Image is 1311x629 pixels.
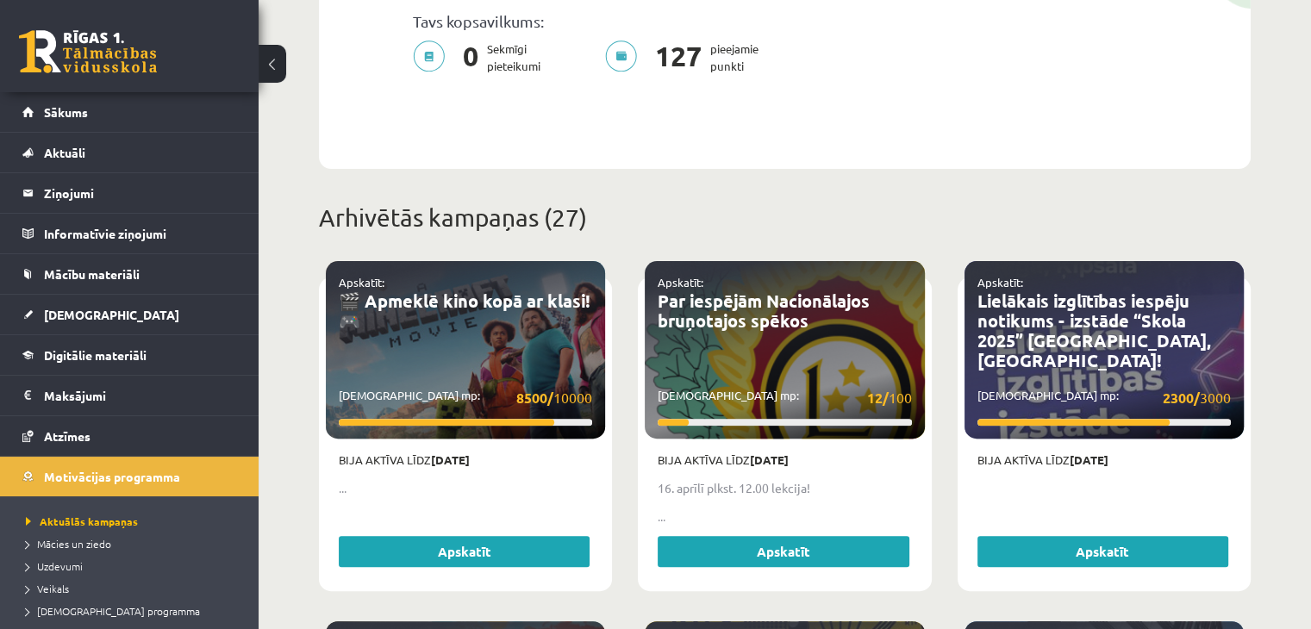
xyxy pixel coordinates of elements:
[605,40,769,75] p: pieejamie punkti
[658,387,911,408] p: [DEMOGRAPHIC_DATA] mp:
[22,416,237,456] a: Atzīmes
[339,290,590,332] a: 🎬 Apmeklē kino kopā ar klasi! 🎮
[44,266,140,282] span: Mācību materiāli
[339,387,592,408] p: [DEMOGRAPHIC_DATA] mp:
[22,214,237,253] a: Informatīvie ziņojumi
[44,347,147,363] span: Digitālie materiāli
[646,40,710,75] span: 127
[454,40,487,75] span: 0
[26,603,241,619] a: [DEMOGRAPHIC_DATA] programma
[26,537,111,551] span: Mācies un ziedo
[26,536,241,551] a: Mācies un ziedo
[1070,452,1108,467] strong: [DATE]
[516,389,553,407] strong: 8500/
[977,290,1211,371] a: Lielākais izglītības iespēju notikums - izstāde “Skola 2025” [GEOGRAPHIC_DATA], [GEOGRAPHIC_DATA]!
[658,290,870,332] a: Par iespējām Nacionālajos bruņotajos spēkos
[750,452,789,467] strong: [DATE]
[413,12,771,30] p: Tavs kopsavilkums:
[26,604,200,618] span: [DEMOGRAPHIC_DATA] programma
[44,376,237,415] legend: Maksājumi
[977,452,1231,469] p: Bija aktīva līdz
[867,389,889,407] strong: 12/
[658,480,810,495] strong: 16. aprīlī plkst. 12.00 lekcija!
[22,133,237,172] a: Aktuāli
[26,514,241,529] a: Aktuālās kampaņas
[26,559,83,573] span: Uzdevumi
[26,514,138,528] span: Aktuālās kampaņas
[19,30,157,73] a: Rīgas 1. Tālmācības vidusskola
[977,387,1231,408] p: [DEMOGRAPHIC_DATA] mp:
[339,275,384,290] a: Apskatīt:
[658,275,703,290] a: Apskatīt:
[22,376,237,415] a: Maksājumi
[26,581,241,596] a: Veikals
[413,40,551,75] p: Sekmīgi pieteikumi
[26,558,241,574] a: Uzdevumi
[22,457,237,496] a: Motivācijas programma
[516,387,592,408] span: 10000
[867,387,912,408] span: 100
[44,145,85,160] span: Aktuāli
[339,452,592,469] p: Bija aktīva līdz
[44,173,237,213] legend: Ziņojumi
[658,536,908,567] a: Apskatīt
[1163,389,1200,407] strong: 2300/
[977,536,1228,567] a: Apskatīt
[22,92,237,132] a: Sākums
[44,104,88,120] span: Sākums
[339,479,592,497] p: ...
[44,428,91,444] span: Atzīmes
[22,254,237,294] a: Mācību materiāli
[44,307,179,322] span: [DEMOGRAPHIC_DATA]
[658,508,911,526] p: ...
[431,452,470,467] strong: [DATE]
[339,536,590,567] a: Apskatīt
[44,214,237,253] legend: Informatīvie ziņojumi
[658,452,911,469] p: Bija aktīva līdz
[977,275,1023,290] a: Apskatīt:
[319,200,1251,236] p: Arhivētās kampaņas (27)
[1163,387,1231,408] span: 3000
[22,295,237,334] a: [DEMOGRAPHIC_DATA]
[22,173,237,213] a: Ziņojumi
[44,469,180,484] span: Motivācijas programma
[26,582,69,595] span: Veikals
[22,335,237,375] a: Digitālie materiāli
